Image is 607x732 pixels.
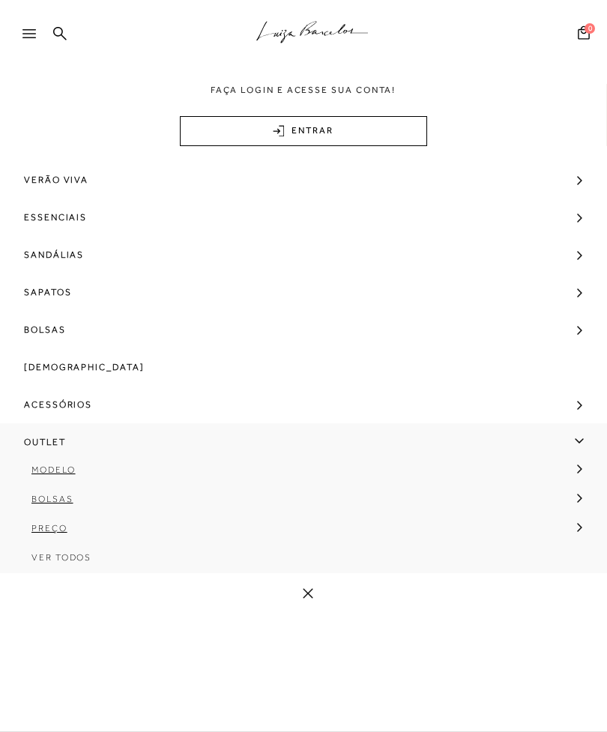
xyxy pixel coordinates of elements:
span: Bolsas [31,494,73,504]
span: Preço [31,523,67,533]
span: Outlet [24,423,66,461]
span: Ver Todos [31,552,91,563]
span: Sapatos [24,273,71,311]
span: Verão Viva [24,161,88,199]
span: [DEMOGRAPHIC_DATA] [24,348,145,386]
a: ENTRAR [180,116,427,146]
button: 0 [573,25,594,45]
span: Essenciais [24,199,87,236]
span: Bolsas [24,311,66,348]
span: Sandálias [24,236,84,273]
span: 0 [585,23,595,34]
span: Modelo [31,465,76,475]
span: Acessórios [24,386,92,423]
